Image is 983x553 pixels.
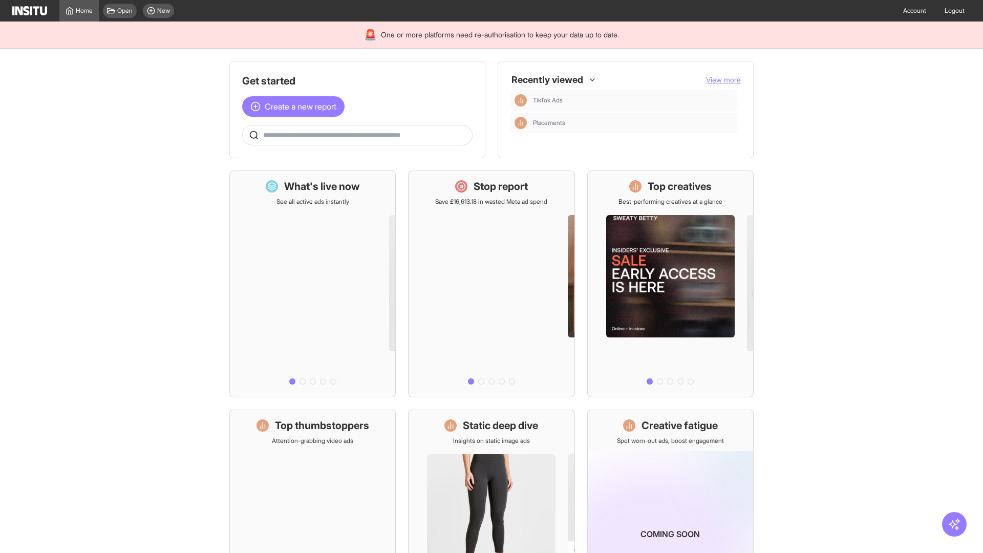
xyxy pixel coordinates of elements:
h1: Get started [242,74,473,88]
div: 🚨 [364,28,377,42]
h1: Top creatives [648,179,712,194]
div: Insights [515,94,527,107]
p: Save £16,613.18 in wasted Meta ad spend [435,198,547,206]
span: TikTok Ads [533,96,563,104]
p: See all active ads instantly [276,198,349,206]
p: Insights on static image ads [453,437,530,445]
span: New [157,7,170,15]
span: Create a new report [265,100,336,113]
span: View more [706,75,741,84]
span: Placements [533,119,565,127]
span: Open [117,7,133,15]
h1: Top thumbstoppers [275,418,369,433]
a: What's live nowSee all active ads instantly [229,171,396,397]
a: Top creativesBest-performing creatives at a glance [587,171,754,397]
p: Attention-grabbing video ads [272,437,353,445]
span: Placements [533,119,733,127]
a: Stop reportSave £16,613.18 in wasted Meta ad spend [408,171,574,397]
h1: Stop report [474,179,528,194]
span: TikTok Ads [533,96,733,104]
button: Create a new report [242,96,345,117]
h1: Static deep dive [463,418,538,433]
span: One or more platforms need re-authorisation to keep your data up to date. [381,30,619,40]
button: View more [706,75,741,85]
h1: What's live now [284,179,360,194]
p: Best-performing creatives at a glance [618,198,722,206]
img: Logo [12,6,47,15]
span: Home [76,7,93,15]
div: Insights [515,117,527,129]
